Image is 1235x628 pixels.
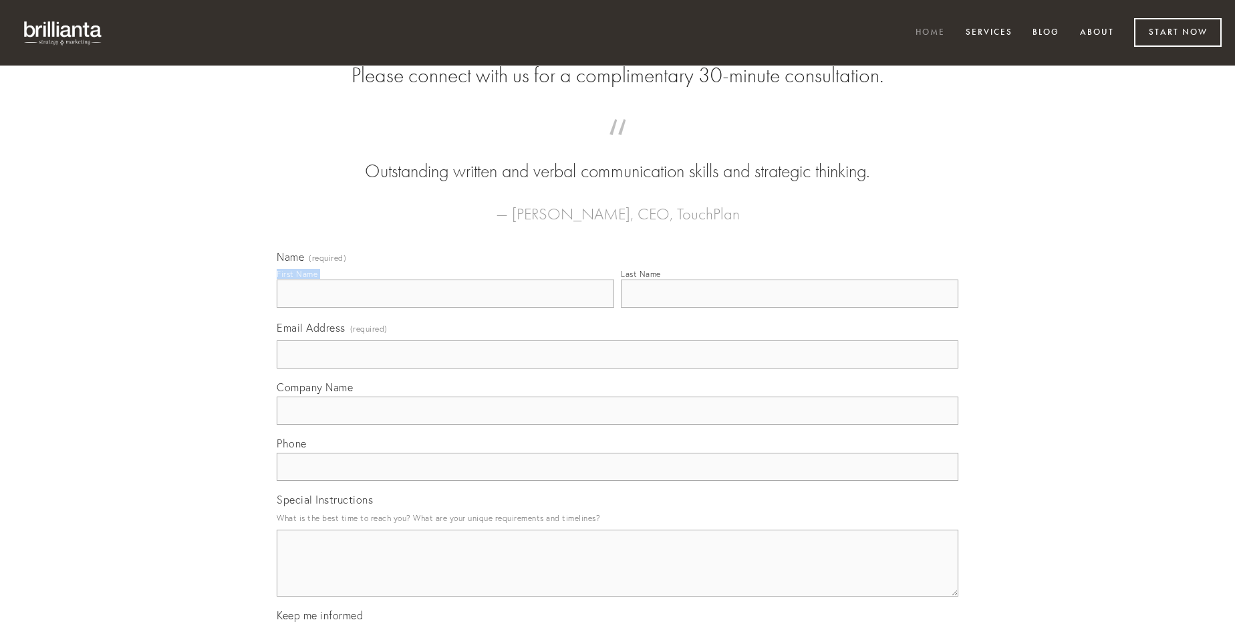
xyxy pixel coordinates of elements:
[298,185,937,227] figcaption: — [PERSON_NAME], CEO, TouchPlan
[957,22,1021,44] a: Services
[277,609,363,622] span: Keep me informed
[277,63,958,88] h2: Please connect with us for a complimentary 30-minute consultation.
[277,250,304,264] span: Name
[1071,22,1123,44] a: About
[277,269,317,279] div: First Name
[621,269,661,279] div: Last Name
[350,320,388,338] span: (required)
[277,509,958,527] p: What is the best time to reach you? What are your unique requirements and timelines?
[1024,22,1068,44] a: Blog
[298,132,937,159] span: “
[309,254,346,262] span: (required)
[298,132,937,185] blockquote: Outstanding written and verbal communication skills and strategic thinking.
[13,13,114,52] img: brillianta - research, strategy, marketing
[277,437,307,450] span: Phone
[277,321,346,334] span: Email Address
[277,493,373,506] span: Special Instructions
[1134,18,1222,47] a: Start Now
[907,22,954,44] a: Home
[277,381,353,394] span: Company Name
